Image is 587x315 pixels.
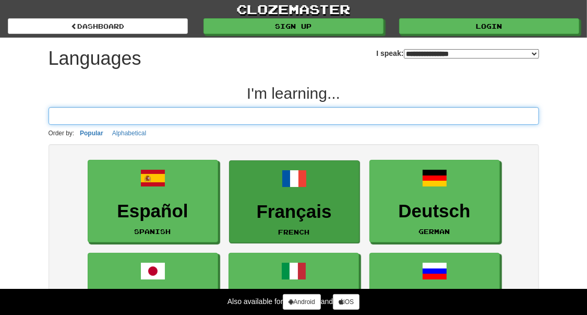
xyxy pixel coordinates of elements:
[49,48,141,69] h1: Languages
[376,48,538,59] label: I speak:
[88,160,218,243] a: EspañolSpanish
[404,49,539,59] select: I speak:
[49,85,539,102] h2: I'm learning...
[229,160,360,243] a: FrançaisFrench
[375,201,494,221] h3: Deutsch
[369,160,500,243] a: DeutschGerman
[203,18,384,34] a: Sign up
[235,202,354,222] h3: Français
[399,18,579,34] a: Login
[8,18,188,34] a: dashboard
[279,228,310,236] small: French
[77,127,106,139] button: Popular
[49,130,75,137] small: Order by:
[419,228,450,235] small: German
[333,294,360,310] a: iOS
[109,127,149,139] button: Alphabetical
[135,228,171,235] small: Spanish
[93,201,212,221] h3: Español
[283,294,320,310] a: Android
